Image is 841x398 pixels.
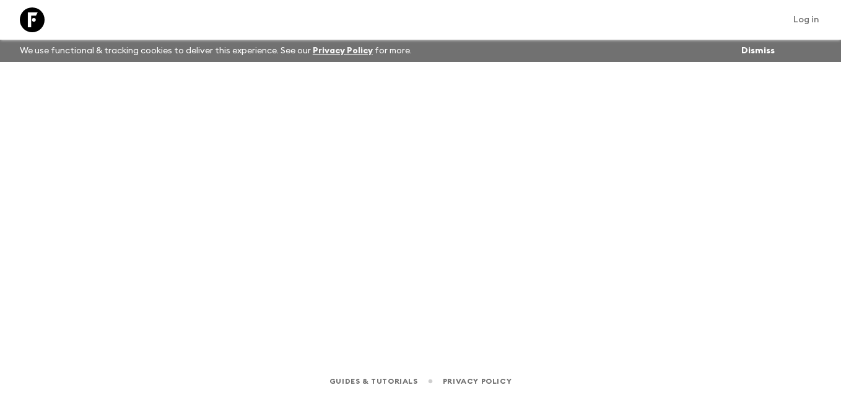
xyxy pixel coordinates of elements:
p: We use functional & tracking cookies to deliver this experience. See our for more. [15,40,417,62]
button: Dismiss [738,42,778,60]
a: Privacy Policy [443,374,512,388]
a: Log in [787,11,826,29]
a: Privacy Policy [313,46,373,55]
a: Guides & Tutorials [329,374,418,388]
